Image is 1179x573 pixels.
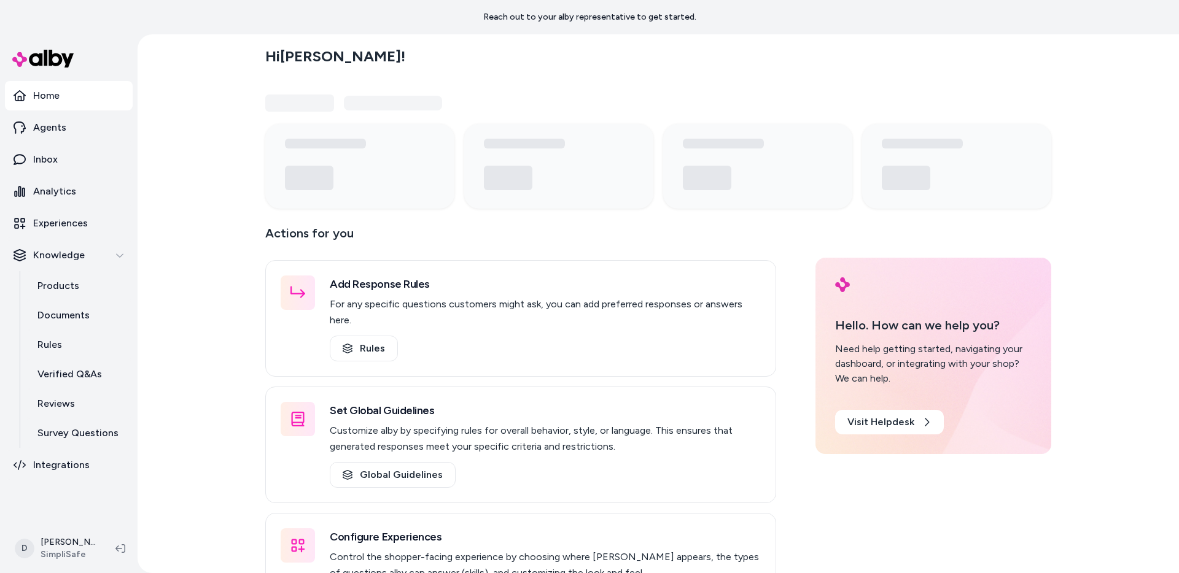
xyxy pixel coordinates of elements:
a: Global Guidelines [330,462,456,488]
a: Reviews [25,389,133,418]
p: For any specific questions customers might ask, you can add preferred responses or answers here. [330,296,761,328]
div: Need help getting started, navigating your dashboard, or integrating with your shop? We can help. [835,342,1032,386]
a: Inbox [5,145,133,174]
p: Home [33,88,60,103]
p: Actions for you [265,223,776,253]
button: Knowledge [5,240,133,270]
p: Rules [37,337,62,352]
h2: Hi [PERSON_NAME] ! [265,47,405,66]
a: Documents [25,301,133,330]
p: Survey Questions [37,426,119,440]
span: D [15,539,34,558]
a: Products [25,271,133,301]
p: Hello. How can we help you? [835,316,1032,334]
a: Rules [25,330,133,360]
a: Survey Questions [25,418,133,448]
a: Analytics [5,177,133,206]
a: Integrations [5,450,133,480]
a: Visit Helpdesk [835,410,944,434]
p: Reach out to your alby representative to get started. [483,11,696,23]
h3: Add Response Rules [330,275,761,293]
p: Customize alby by specifying rules for overall behavior, style, or language. This ensures that ge... [330,423,761,455]
a: Verified Q&As [25,360,133,389]
img: alby Logo [12,50,74,67]
a: Rules [330,336,398,361]
button: D[PERSON_NAME]SimpliSafe [7,529,106,568]
p: Reviews [37,396,75,411]
p: [PERSON_NAME] [41,536,96,548]
p: Inbox [33,152,58,167]
p: Knowledge [33,248,85,263]
a: Experiences [5,209,133,238]
p: Verified Q&As [37,367,102,382]
img: alby Logo [835,277,850,292]
p: Documents [37,308,90,323]
h3: Configure Experiences [330,528,761,545]
p: Agents [33,120,66,135]
p: Integrations [33,458,90,472]
h3: Set Global Guidelines [330,402,761,419]
p: Experiences [33,216,88,231]
a: Agents [5,113,133,142]
p: Analytics [33,184,76,199]
span: SimpliSafe [41,548,96,561]
a: Home [5,81,133,110]
p: Products [37,279,79,293]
